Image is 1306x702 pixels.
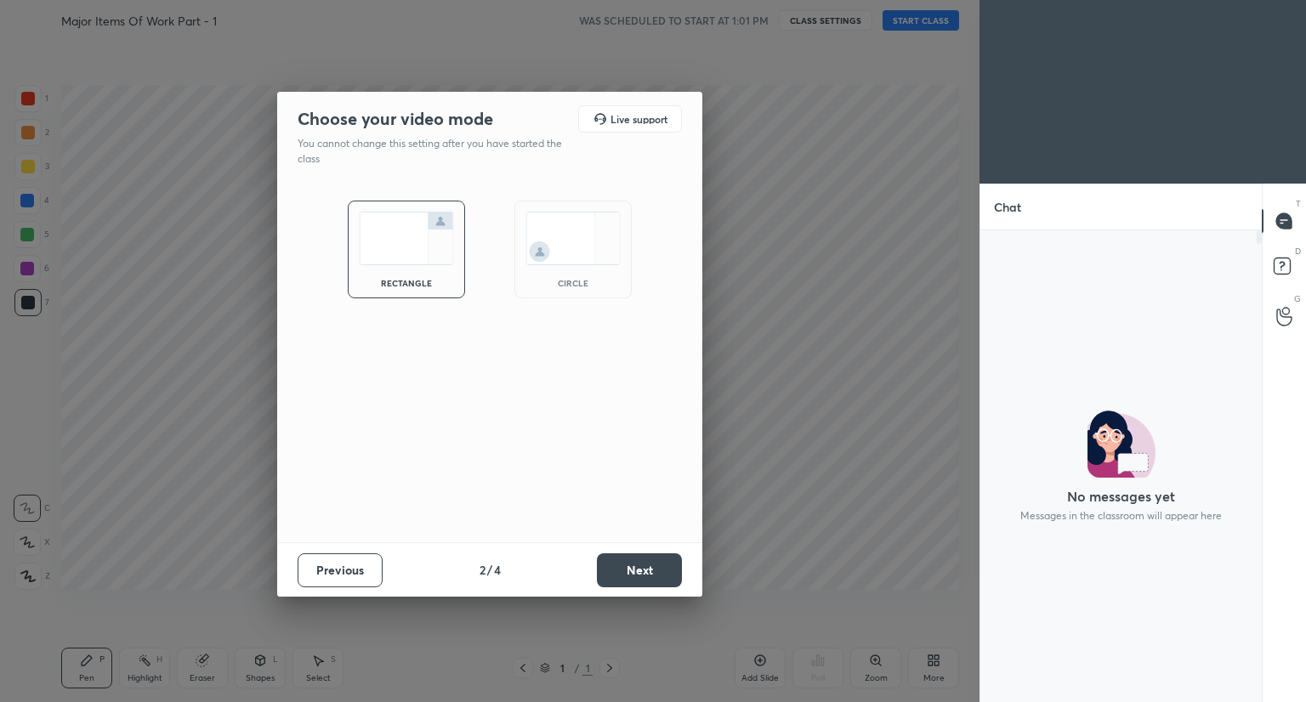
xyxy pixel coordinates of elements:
div: circle [539,279,607,287]
div: rectangle [372,279,440,287]
h4: / [487,561,492,579]
h4: 2 [480,561,485,579]
button: Previous [298,553,383,587]
h5: Live support [610,114,667,124]
img: circleScreenIcon.acc0effb.svg [525,212,621,265]
button: Next [597,553,682,587]
p: Chat [980,184,1035,229]
p: D [1295,245,1301,258]
p: G [1294,292,1301,305]
img: normalScreenIcon.ae25ed63.svg [359,212,454,265]
p: You cannot change this setting after you have started the class [298,136,573,167]
h2: Choose your video mode [298,108,493,130]
p: T [1296,197,1301,210]
h4: 4 [494,561,501,579]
